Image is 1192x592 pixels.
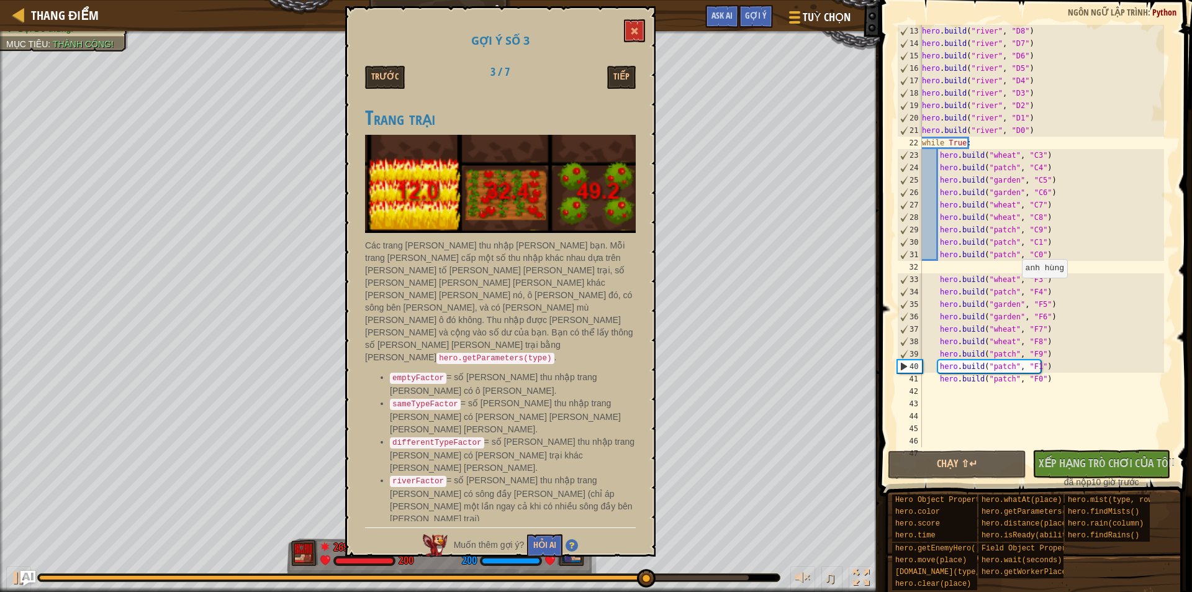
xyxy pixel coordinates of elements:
div: 20 [898,112,922,124]
div: 36 [898,311,922,323]
div: 18 [898,87,922,99]
code: sameTypeFactor [390,399,461,410]
div: 21 [898,124,922,137]
code: riverFactor [390,476,446,487]
div: 37 [898,323,922,335]
code: emptyFactor [390,373,446,384]
span: ♫ [824,568,836,587]
span: hero.findMists() [1068,508,1139,516]
button: Hỏi AI [527,534,562,557]
div: 27 [898,199,922,211]
button: Bật tắt chế độ toàn màn hình [849,567,874,592]
div: 29 [898,224,922,236]
span: Gợi ý số 3 [471,33,530,48]
div: 42 [897,385,922,398]
h2: Trang trại [365,107,636,129]
div: 22 [897,137,922,149]
div: 39 [898,348,922,360]
span: Hero Object Properties [895,496,993,504]
span: Ngôn ngữ lập trình [1068,6,1148,18]
span: hero.rain(column) [1068,519,1144,528]
h2: 3 / 7 [461,66,539,78]
span: hero.mist(type, row) [1068,496,1157,504]
span: Thang điểm [31,7,99,24]
button: Tiếp [607,66,636,89]
span: Python [1152,6,1176,18]
li: = số [PERSON_NAME] thu nhập trang [PERSON_NAME] có [PERSON_NAME] [PERSON_NAME] [PERSON_NAME] [PER... [390,397,636,435]
span: hero.wait(seconds) [982,556,1062,565]
button: Tùy chỉnh âm lượng [790,567,815,592]
span: [DOMAIN_NAME](type, place) [895,568,1011,576]
button: ♫ [821,567,842,592]
button: Chạy ⇧↵ [888,450,1026,479]
div: 26930 [333,539,358,550]
div: 17 [898,75,922,87]
button: Ctrl + P: Play [6,567,31,592]
span: hero.isReady(ability) [982,531,1075,540]
div: 44 [897,410,922,422]
span: hero.distance(place) [982,519,1071,528]
div: 41 [897,373,922,385]
button: Trước [365,66,405,89]
span: hero.findRains() [1068,531,1139,540]
span: Xếp hạng trò chơi của tôi! [1039,455,1175,471]
span: Field Object Properties [982,544,1085,553]
p: Các trang [PERSON_NAME] thu nhập [PERSON_NAME] bạn. Mỗi trang [PERSON_NAME] cấp một số thu nhập k... [365,239,636,365]
button: Xếp hạng trò chơi của tôi! [1032,450,1171,478]
div: 19 [898,99,922,112]
div: 30 [898,236,922,248]
li: = số [PERSON_NAME] thu nhập trang [PERSON_NAME] có ô [PERSON_NAME]. [390,371,636,397]
span: hero.move(place) [895,556,967,565]
span: : [48,39,53,49]
div: 47 [897,447,922,460]
span: hero.clear(place) [895,580,971,588]
li: = số [PERSON_NAME] thu nhập trang [PERSON_NAME] có sông đầy [PERSON_NAME] (chỉ áp [PERSON_NAME] m... [390,474,636,525]
span: : [1148,6,1152,18]
span: hero.getEnemyHero() [895,544,980,553]
img: Hint [566,539,578,552]
div: 46 [897,435,922,447]
img: AI [423,534,448,557]
div: 10 giờ trước [1039,476,1165,488]
code: hero.getParameters(type) [436,353,554,364]
div: 31 [898,248,922,261]
span: Tuỳ chọn [803,9,851,25]
div: 14 [898,37,922,50]
code: anh hùng [1026,263,1064,273]
button: Ask AI [20,571,35,586]
span: đã nộp [1064,477,1091,487]
span: Ask AI [711,9,733,21]
img: thang_avatar_frame.png [291,540,318,566]
a: Thang điểm [25,7,99,24]
div: 45 [897,422,922,435]
div: 15 [898,50,922,62]
div: 25 [898,174,922,186]
button: Ask AI [705,5,739,28]
div: 13 [898,25,922,37]
div: 33 [898,273,922,286]
span: Muốn thêm gợi ý? [454,540,525,550]
div: 38 [898,335,922,348]
span: hero.whatAt(place) [982,496,1062,504]
code: differentTypeFactor [390,437,484,449]
div: 32 [897,261,922,273]
div: 28 [898,211,922,224]
div: 35 [898,298,922,311]
div: 26 [898,186,922,199]
div: 40 [898,360,922,373]
div: 24 [898,162,922,174]
li: = số [PERSON_NAME] thu nhập trang [PERSON_NAME] có [PERSON_NAME] trại khác [PERSON_NAME] [PERSON_... [390,435,636,474]
button: Tuỳ chọn [779,5,858,34]
span: hero.getWorkerPlace() [982,568,1075,576]
span: hero.score [895,519,940,528]
div: 23 [898,149,922,162]
span: Thành công! [53,39,114,49]
span: Mục tiêu [6,39,48,49]
span: Gợi ý [745,9,767,21]
div: 43 [897,398,922,410]
div: 16 [898,62,922,75]
span: hero.time [895,531,936,540]
div: 34 [898,286,922,298]
span: hero.color [895,508,940,516]
span: hero.getParameters(type) [982,508,1089,516]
